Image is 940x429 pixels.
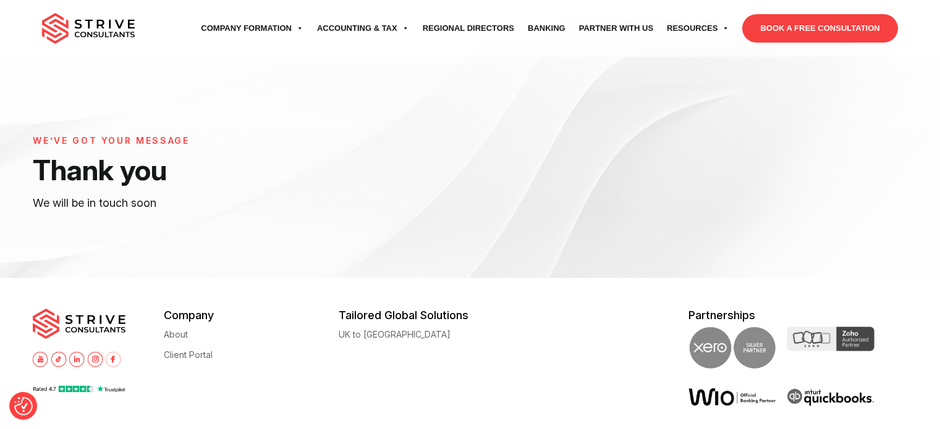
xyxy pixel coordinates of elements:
img: main-logo.svg [42,13,135,44]
img: intuit quickbooks [787,388,874,407]
img: Wio Offical Banking Partner [688,388,776,406]
h1: Thank you [33,152,409,188]
button: Consent Preferences [14,397,33,415]
a: Company Formation [194,11,310,46]
h5: Partnerships [688,309,907,322]
h5: Company [164,309,339,322]
a: Regional Directors [416,11,521,46]
p: We will be in touch soon [33,194,409,212]
a: Partner with Us [572,11,660,46]
a: BOOK A FREE CONSULTATION [742,14,897,43]
img: Zoho Partner [787,327,874,351]
a: Accounting & Tax [310,11,416,46]
img: Revisit consent button [14,397,33,415]
h5: Tailored Global Solutions [339,309,514,322]
a: About [164,330,188,339]
img: main-logo.svg [33,309,125,339]
a: UK to [GEOGRAPHIC_DATA] [339,330,451,339]
h6: WE’VE GOT YOUR MESSAGE [33,136,409,146]
a: Banking [521,11,572,46]
a: Resources [660,11,736,46]
a: Client Portal [164,350,213,359]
